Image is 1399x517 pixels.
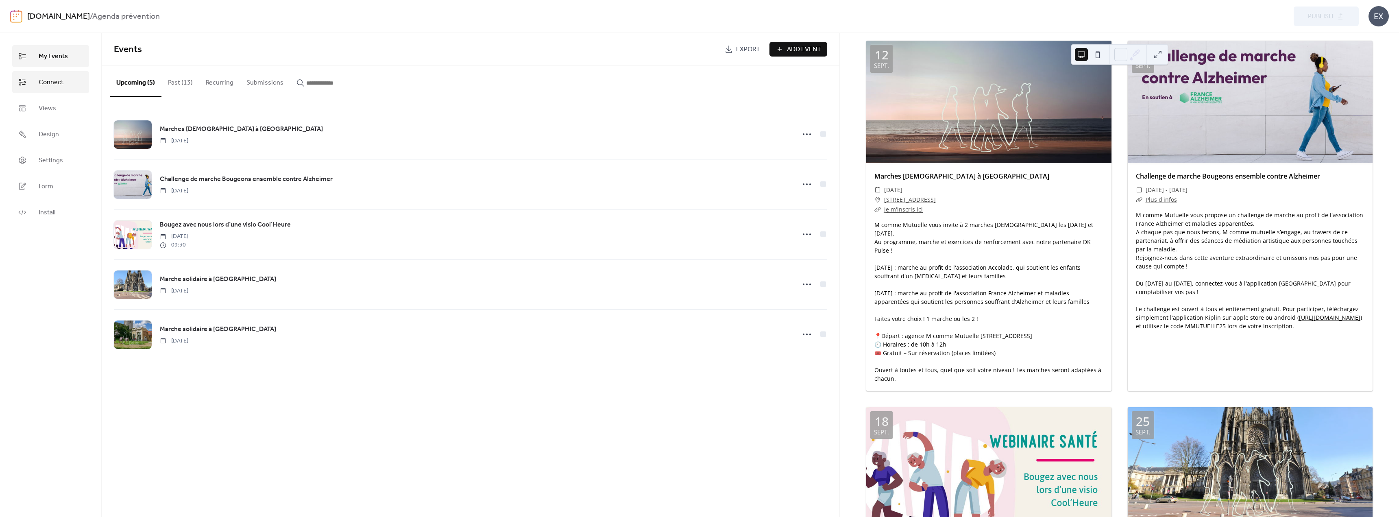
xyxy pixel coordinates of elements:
[92,9,160,24] b: Agenda prévention
[874,429,889,435] div: sept.
[1128,211,1373,330] div: M comme Mutuelle vous propose un challenge de marche au profit de l'association France Alzheimer ...
[39,156,63,166] span: Settings
[1146,185,1188,195] span: [DATE] - [DATE]
[769,42,827,57] button: Add Event
[160,175,333,184] span: Challenge de marche Bougeons ensemble contre Alzheimer
[39,130,59,140] span: Design
[160,174,333,185] a: Challenge de marche Bougeons ensemble contre Alzheimer
[1136,185,1142,195] div: ​
[884,195,936,205] a: [STREET_ADDRESS]
[884,185,902,195] span: [DATE]
[874,185,881,195] div: ​
[12,201,89,223] a: Install
[736,45,760,55] span: Export
[874,63,889,69] div: sept.
[160,274,276,285] a: Marche solidaire à [GEOGRAPHIC_DATA]
[110,66,161,97] button: Upcoming (5)
[1135,429,1151,435] div: sept.
[866,220,1111,383] div: M comme Mutuelle vous invite à 2 marches [DEMOGRAPHIC_DATA] les [DATE] et [DATE]. Au programme, m...
[199,66,240,96] button: Recurring
[719,42,766,57] a: Export
[875,49,889,61] div: 12
[875,415,889,428] div: 18
[1135,63,1151,69] div: sept.
[10,10,22,23] img: logo
[114,41,142,59] span: Events
[1299,314,1360,321] a: [URL][DOMAIN_NAME]
[12,149,89,171] a: Settings
[39,104,56,113] span: Views
[12,45,89,67] a: My Events
[884,205,923,213] a: Je m'inscris ici
[240,66,290,96] button: Submissions
[39,182,53,192] span: Form
[12,97,89,119] a: Views
[160,220,291,230] a: Bougez avec nous lors d’une visio Cool’Heure
[12,71,89,93] a: Connect
[1136,415,1150,428] div: 25
[874,195,881,205] div: ​
[39,78,63,87] span: Connect
[874,172,1049,181] a: Marches [DEMOGRAPHIC_DATA] à [GEOGRAPHIC_DATA]
[1136,172,1320,181] a: Challenge de marche Bougeons ensemble contre Alzheimer
[1136,195,1142,205] div: ​
[39,208,55,218] span: Install
[160,124,323,135] a: Marches [DEMOGRAPHIC_DATA] à [GEOGRAPHIC_DATA]
[160,187,188,195] span: [DATE]
[160,232,188,241] span: [DATE]
[12,175,89,197] a: Form
[787,45,821,55] span: Add Event
[160,124,323,134] span: Marches [DEMOGRAPHIC_DATA] à [GEOGRAPHIC_DATA]
[1146,196,1177,203] a: Plus d'infos
[1368,6,1389,26] div: EX
[160,241,188,249] span: 09:30
[161,66,199,96] button: Past (13)
[874,205,881,214] div: ​
[90,9,92,24] b: /
[160,287,188,295] span: [DATE]
[27,9,90,24] a: [DOMAIN_NAME]
[160,137,188,145] span: [DATE]
[160,337,188,345] span: [DATE]
[160,275,276,284] span: Marche solidaire à [GEOGRAPHIC_DATA]
[39,52,68,61] span: My Events
[12,123,89,145] a: Design
[160,325,276,334] span: Marche solidaire à [GEOGRAPHIC_DATA]
[160,324,276,335] a: Marche solidaire à [GEOGRAPHIC_DATA]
